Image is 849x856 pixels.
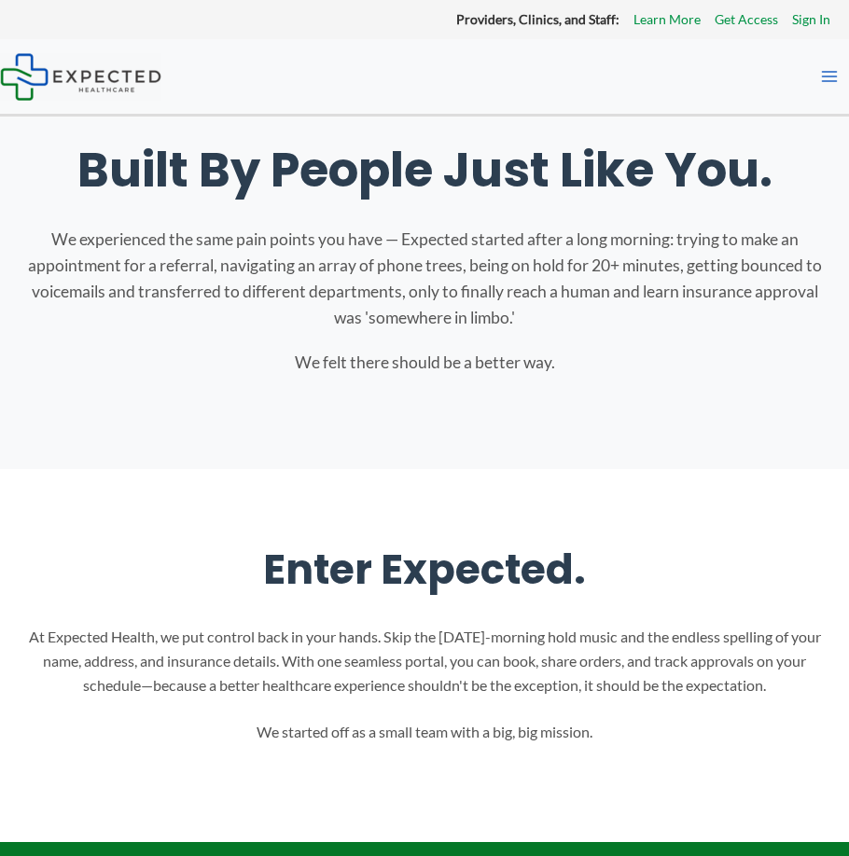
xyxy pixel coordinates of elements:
[792,7,830,32] a: Sign In
[19,720,830,744] p: We started off as a small team with a big, big mission.
[715,7,778,32] a: Get Access
[456,11,619,27] strong: Providers, Clinics, and Staff:
[19,142,830,199] h1: Built By People Just Like You.
[19,625,830,697] p: At Expected Health, we put control back in your hands. Skip the [DATE]-morning hold music and the...
[810,57,849,96] button: Main menu toggle
[633,7,701,32] a: Learn More
[19,227,830,331] p: We experienced the same pain points you have — Expected started after a long morning: trying to m...
[19,350,830,376] p: We felt there should be a better way.
[19,544,830,597] h2: Enter Expected.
